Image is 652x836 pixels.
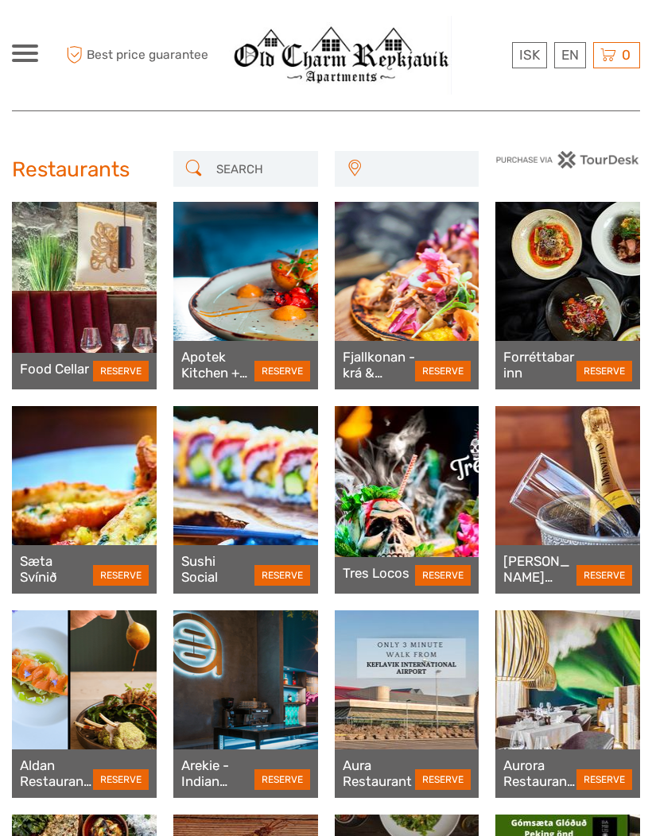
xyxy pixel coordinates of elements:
a: Fjallkonan - krá & kræsingar [343,349,416,381]
a: Aurora Restaurant & Bar [503,757,576,790]
a: Sushi Social [181,553,254,586]
img: PurchaseViaTourDesk.png [495,151,640,168]
a: Forréttabarinn [503,349,576,381]
span: ISK [519,47,540,63]
a: Aura Restaurant [343,757,416,790]
img: 860-630756cf-5dde-4f09-b27d-3d87a8021d1f_logo_big.jpg [229,16,452,95]
h2: Restaurants [12,157,157,183]
input: SEARCH [210,155,310,183]
a: [PERSON_NAME] Restaurant [503,553,576,586]
a: Sæta Svínið [20,553,93,586]
a: RESERVE [93,361,149,381]
a: RESERVE [254,769,310,790]
a: Tres Locos [343,565,409,581]
a: RESERVE [576,565,632,586]
a: RESERVE [254,565,310,586]
a: RESERVE [576,769,632,790]
a: RESERVE [415,361,471,381]
a: RESERVE [415,565,471,586]
a: RESERVE [93,769,149,790]
a: Arekie - Indian Fusion Cuisine [181,757,254,790]
a: Food Cellar [20,361,89,377]
span: 0 [619,47,633,63]
a: Aldan Restaurant [GEOGRAPHIC_DATA] [20,757,93,790]
a: RESERVE [254,361,310,381]
span: Best price guarantee [62,42,208,68]
a: RESERVE [93,565,149,586]
a: RESERVE [576,361,632,381]
div: EN [554,42,586,68]
a: RESERVE [415,769,471,790]
a: Apotek Kitchen + Bar [181,349,254,381]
